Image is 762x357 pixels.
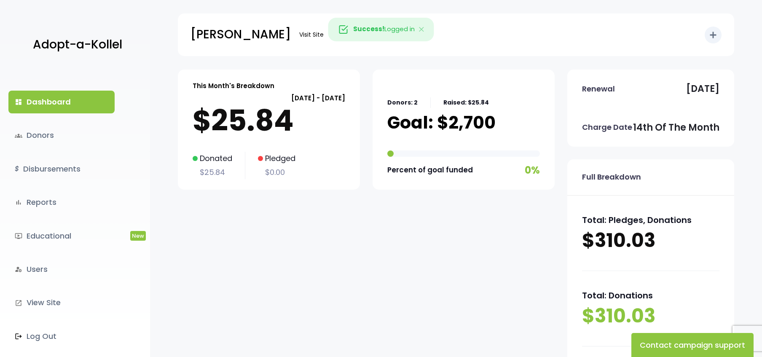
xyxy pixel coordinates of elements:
a: Visit Site [295,27,328,43]
p: Full Breakdown [582,170,641,184]
p: $310.03 [582,303,719,329]
i: dashboard [15,98,22,106]
p: [PERSON_NAME] [190,24,291,45]
p: Charge Date [582,121,632,134]
a: Adopt-a-Kollel [29,24,122,65]
button: add [705,27,722,43]
p: 0% [525,161,540,179]
p: Total: Donations [582,288,719,303]
p: $25.84 [193,166,232,179]
p: Percent of goal funded [387,164,473,177]
i: launch [15,299,22,307]
i: bar_chart [15,199,22,206]
p: Adopt-a-Kollel [33,34,122,55]
i: manage_accounts [15,266,22,273]
a: manage_accountsUsers [8,258,115,281]
p: [DATE] [686,81,719,97]
button: Close [409,18,434,41]
i: $ [15,163,19,175]
a: ondemand_videoEducationalNew [8,225,115,247]
i: ondemand_video [15,232,22,240]
p: $310.03 [582,228,719,254]
div: Logged in [328,18,434,41]
a: dashboardDashboard [8,91,115,113]
p: Total: Pledges, Donations [582,212,719,228]
p: 14th of the month [633,119,719,136]
i: add [708,30,718,40]
a: $Disbursements [8,158,115,180]
p: Donors: 2 [387,97,418,108]
span: New [130,231,146,241]
p: This Month's Breakdown [193,80,274,91]
p: $25.84 [193,104,345,137]
p: Goal: $2,700 [387,112,496,133]
strong: Success! [353,24,384,33]
p: Raised: $25.84 [443,97,489,108]
a: groupsDonors [8,124,115,147]
p: Pledged [258,152,295,165]
span: groups [15,132,22,140]
a: Log Out [8,325,115,348]
p: $0.00 [258,166,295,179]
p: Donated [193,152,232,165]
button: Contact campaign support [631,333,754,357]
a: launchView Site [8,291,115,314]
a: bar_chartReports [8,191,115,214]
p: [DATE] - [DATE] [193,92,345,104]
p: Renewal [582,82,615,96]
